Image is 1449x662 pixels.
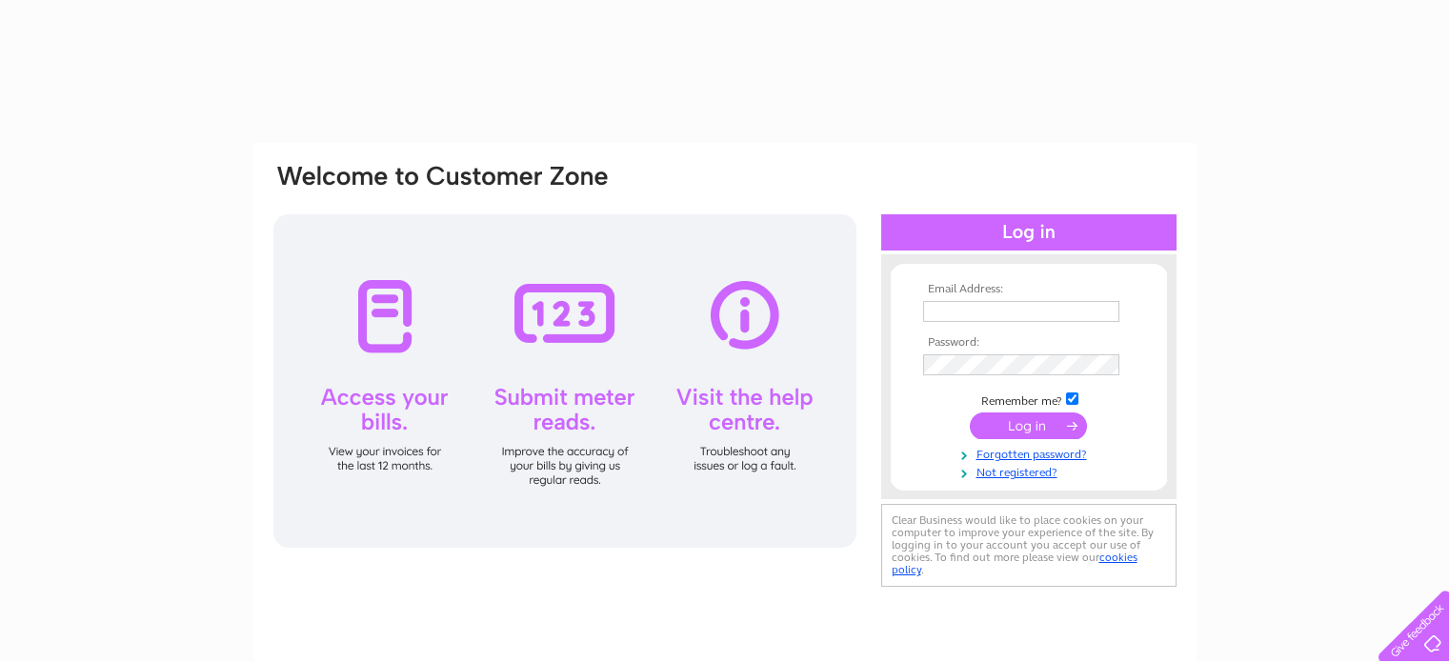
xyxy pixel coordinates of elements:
a: Not registered? [923,462,1139,480]
th: Password: [918,336,1139,350]
a: Forgotten password? [923,444,1139,462]
td: Remember me? [918,390,1139,409]
input: Submit [970,412,1087,439]
th: Email Address: [918,283,1139,296]
a: cookies policy [892,551,1137,576]
div: Clear Business would like to place cookies on your computer to improve your experience of the sit... [881,504,1177,587]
